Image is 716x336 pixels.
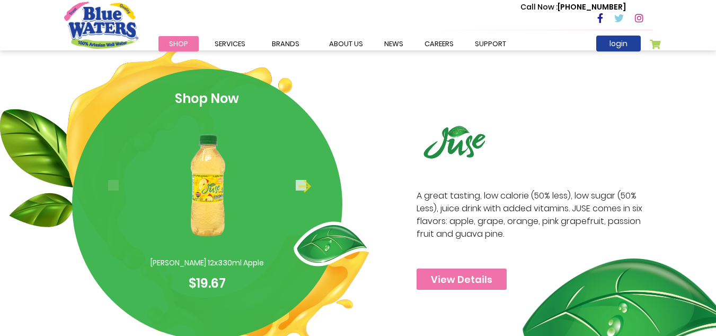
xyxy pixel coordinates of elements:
img: juice-leaf.png [294,221,376,266]
a: careers [414,36,464,51]
a: [PERSON_NAME] 12x330ml Apple $19.67 [92,114,322,293]
p: Shop Now [92,89,322,108]
img: BW_Juse_12x330ml_Apple_1_4.png [156,114,259,257]
a: about us [319,36,374,51]
a: support [464,36,517,51]
span: $19.67 [189,274,226,292]
a: News [374,36,414,51]
span: A great tasting, low calorie (50% less), low sugar (50% Less), juice drink with added vitamins. J... [417,189,647,240]
p: [PHONE_NUMBER] [520,2,626,13]
button: Next [296,180,306,191]
a: store logo [64,2,138,48]
a: login [596,36,641,51]
span: Shop [169,39,188,49]
p: [PERSON_NAME] 12x330ml Apple [141,257,273,269]
span: Brands [272,39,299,49]
a: View Details [417,269,507,290]
img: brand logo [417,119,492,166]
span: Services [215,39,245,49]
button: Previous [108,180,119,191]
span: Call Now : [520,2,558,12]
